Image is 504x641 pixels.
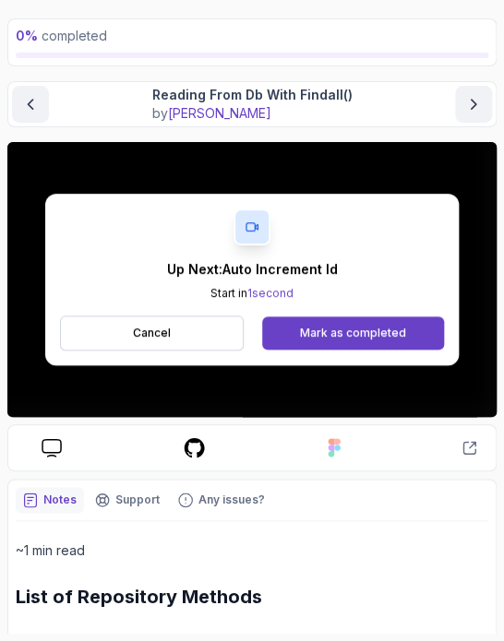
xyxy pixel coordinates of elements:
[167,260,338,279] p: Up Next: Auto Increment Id
[43,493,77,507] p: Notes
[168,105,271,121] span: [PERSON_NAME]
[27,438,77,457] a: course slides
[16,28,38,43] span: 0 %
[16,540,488,562] p: ~1 min read
[300,326,406,340] div: Mark as completed
[168,436,221,459] a: course repo
[171,487,272,513] button: Feedback button
[198,493,265,507] p: Any issues?
[167,286,338,301] p: Start in
[16,487,84,513] button: notes button
[247,286,294,300] span: 1 second
[133,326,171,340] p: Cancel
[12,86,49,123] button: previous content
[88,487,167,513] button: Support button
[455,86,492,123] button: next content
[7,142,497,417] iframe: 3 - Reading From DB with findAll()
[16,584,488,610] h2: List of Repository Methods
[152,86,353,104] p: Reading From Db With Findall()
[60,315,244,350] button: Cancel
[262,316,444,350] button: Mark as completed
[16,28,107,43] span: completed
[152,104,353,123] p: by
[115,493,160,507] p: Support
